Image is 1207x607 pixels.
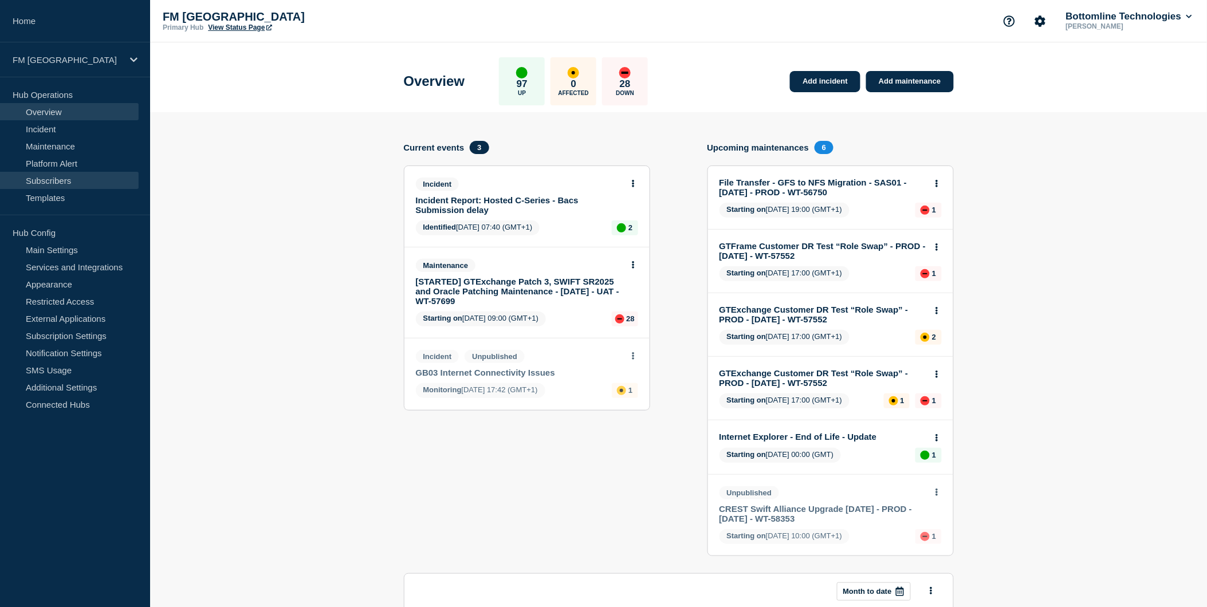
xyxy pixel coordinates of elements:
span: Starting on [727,396,766,404]
button: Month to date [837,582,911,601]
span: Unpublished [465,350,525,363]
span: Starting on [727,450,766,459]
p: 1 [932,206,936,214]
span: Starting on [423,314,463,322]
a: CREST Swift Alliance Upgrade [DATE] - PROD - [DATE] - WT-58353 [720,504,926,523]
p: 1 [932,532,936,541]
a: GTExchange Customer DR Test “Role Swap” - PROD - [DATE] - WT-57552 [720,305,926,324]
p: 1 [932,451,936,459]
p: FM [GEOGRAPHIC_DATA] [13,55,123,65]
span: Maintenance [416,259,476,272]
p: Month to date [843,587,892,596]
div: affected [921,333,930,342]
span: Incident [416,350,459,363]
span: [DATE] 07:40 (GMT+1) [416,220,540,235]
a: GTFrame Customer DR Test “Role Swap” - PROD - [DATE] - WT-57552 [720,241,926,261]
span: [DATE] 17:00 (GMT+1) [720,393,850,408]
p: 1 [628,386,632,395]
span: Incident [416,178,459,191]
span: Unpublished [720,486,780,499]
a: File Transfer - GFS to NFS Migration - SAS01 - [DATE] - PROD - WT-56750 [720,178,926,197]
p: 0 [571,78,576,90]
button: Bottomline Technologies [1064,11,1194,22]
div: down [615,314,624,324]
span: [DATE] 17:00 (GMT+1) [720,330,850,345]
span: Starting on [727,531,766,540]
p: 28 [627,314,635,323]
h4: Current events [404,143,465,152]
div: up [921,451,930,460]
p: Primary Hub [163,23,203,31]
p: 28 [620,78,631,90]
span: Starting on [727,205,766,214]
a: Add maintenance [866,71,953,92]
span: Starting on [727,269,766,277]
span: [DATE] 17:42 (GMT+1) [416,383,545,398]
h1: Overview [404,73,465,89]
p: Affected [559,90,589,96]
p: FM [GEOGRAPHIC_DATA] [163,10,392,23]
div: down [921,396,930,405]
div: down [921,206,930,215]
p: 2 [932,333,936,341]
a: GTExchange Customer DR Test “Role Swap” - PROD - [DATE] - WT-57552 [720,368,926,388]
a: Internet Explorer - End of Life - Update [720,432,926,442]
span: [DATE] 17:00 (GMT+1) [720,266,850,281]
p: 1 [932,269,936,278]
a: [STARTED] GTExchange Patch 3, SWIFT SR2025 and Oracle Patching Maintenance - [DATE] - UAT - WT-57699 [416,277,623,306]
p: Up [518,90,526,96]
div: affected [568,67,579,78]
span: Identified [423,223,457,231]
div: up [516,67,528,78]
div: down [619,67,631,78]
div: affected [889,396,898,405]
p: 97 [517,78,528,90]
p: Down [616,90,634,96]
h4: Upcoming maintenances [707,143,809,152]
div: down [921,269,930,278]
div: affected [617,386,626,395]
p: 1 [901,396,905,405]
div: down [921,532,930,541]
span: Monitoring [423,385,462,394]
p: [PERSON_NAME] [1064,22,1183,30]
a: GB03 Internet Connectivity Issues [416,368,623,377]
button: Support [997,9,1021,33]
p: 2 [628,223,632,232]
button: Account settings [1028,9,1052,33]
span: 6 [815,141,834,154]
span: [DATE] 00:00 (GMT) [720,448,842,463]
span: [DATE] 19:00 (GMT+1) [720,203,850,218]
span: [DATE] 09:00 (GMT+1) [416,312,547,326]
span: Starting on [727,332,766,341]
span: [DATE] 10:00 (GMT+1) [720,529,850,544]
p: 1 [932,396,936,405]
span: 3 [470,141,489,154]
a: View Status Page [208,23,272,31]
a: Incident Report: Hosted C-Series - Bacs Submission delay [416,195,623,215]
a: Add incident [790,71,860,92]
div: up [617,223,626,232]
